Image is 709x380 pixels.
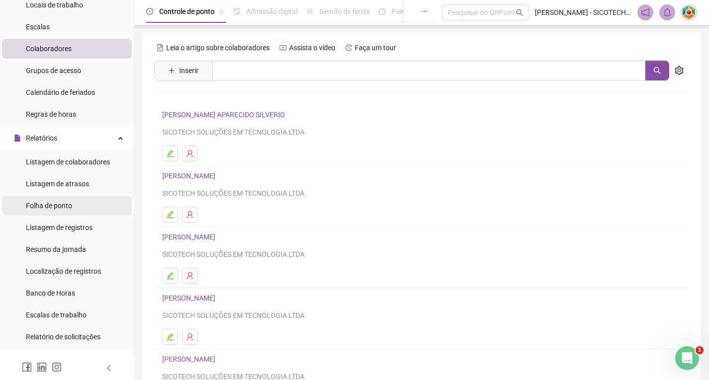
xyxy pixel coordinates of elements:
span: file [14,135,21,142]
span: Relatórios [26,134,57,142]
span: Inserir [179,65,199,76]
span: left [105,365,112,372]
div: SICOTECH SOLUÇÕES EM TECNOLOGIA LTDA [162,249,681,260]
span: Faça um tour [355,44,396,52]
span: setting [675,66,684,75]
span: edit [166,211,174,219]
span: ellipsis [421,8,428,15]
span: Calendário de feriados [26,88,95,96]
span: Regras de horas [26,110,76,118]
span: user-delete [186,272,194,280]
span: history [345,44,352,51]
span: Localização de registros [26,267,101,275]
span: notification [641,8,650,17]
span: youtube [280,44,287,51]
div: SICOTECH SOLUÇÕES EM TECNOLOGIA LTDA [162,188,681,199]
iframe: Intercom live chat [675,346,699,370]
span: user-delete [186,150,194,157]
button: Inserir [160,63,206,78]
span: Admissão digital [246,7,298,15]
a: [PERSON_NAME] [162,172,218,180]
span: plus [168,67,175,74]
span: search [653,67,661,75]
span: bell [663,8,672,17]
span: file-text [157,44,164,51]
a: [PERSON_NAME] [162,233,218,241]
span: Assista o vídeo [289,44,335,52]
span: linkedin [37,362,47,372]
span: Listagem de colaboradores [26,158,110,166]
span: Painel do DP [392,7,430,15]
span: Locais de trabalho [26,1,83,9]
span: Banco de Horas [26,289,75,297]
span: edit [166,150,174,157]
span: Relatório de solicitações [26,333,101,341]
span: Escalas de trabalho [26,311,87,319]
span: edit [166,333,174,341]
span: search [516,9,523,16]
div: SICOTECH SOLUÇÕES EM TECNOLOGIA LTDA [162,127,681,138]
span: dashboard [379,8,386,15]
span: pushpin [218,9,224,15]
span: [PERSON_NAME] - SICOTECH SOLUÇÕES EM TECNOLOGIA [535,7,631,18]
span: Grupos de acesso [26,67,81,75]
span: Resumo da jornada [26,245,86,253]
span: 1 [696,346,704,354]
span: Folha de ponto [26,202,72,210]
img: 33813 [682,5,697,20]
a: [PERSON_NAME] APARECIDO SILVERIO [162,111,288,119]
span: user-delete [186,333,194,341]
span: facebook [22,362,32,372]
span: instagram [52,362,62,372]
span: user-delete [186,211,194,219]
span: Leia o artigo sobre colaboradores [166,44,270,52]
a: [PERSON_NAME] [162,355,218,363]
span: clock-circle [146,8,153,15]
span: Gestão de férias [319,7,370,15]
span: file-done [233,8,240,15]
span: Controle de ponto [159,7,214,15]
span: sun [306,8,313,15]
span: Colaboradores [26,45,72,53]
span: Escalas [26,23,50,31]
span: edit [166,272,174,280]
div: SICOTECH SOLUÇÕES EM TECNOLOGIA LTDA [162,310,681,321]
span: Listagem de registros [26,224,93,231]
a: [PERSON_NAME] [162,294,218,302]
span: Listagem de atrasos [26,180,89,188]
